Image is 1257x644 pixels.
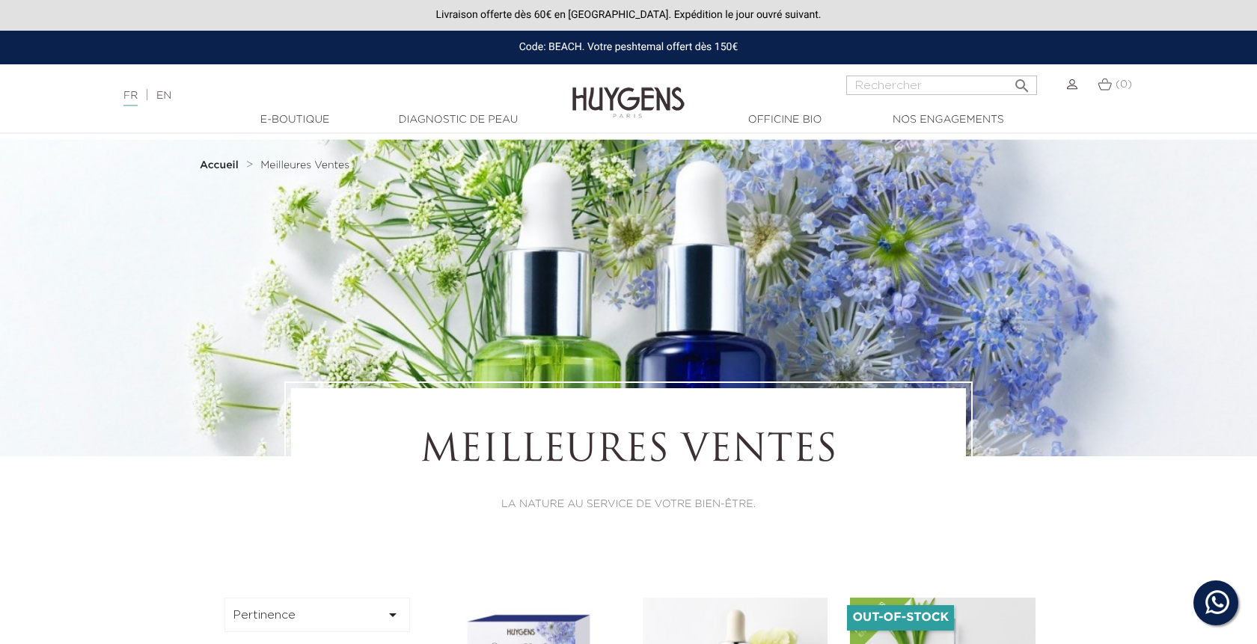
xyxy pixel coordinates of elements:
a: EN [156,91,171,101]
a: Diagnostic de peau [383,112,533,128]
i:  [384,606,402,624]
i:  [1013,73,1031,91]
h1: Meilleures Ventes [332,429,925,474]
div: | [116,87,513,105]
span: Meilleures Ventes [260,160,349,171]
a: Officine Bio [710,112,860,128]
a: Meilleures Ventes [260,159,349,171]
a: E-Boutique [220,112,370,128]
strong: Accueil [200,160,239,171]
a: FR [123,91,138,106]
img: Huygens [572,63,685,120]
li: Out-of-Stock [847,605,954,631]
button: Pertinence [224,598,410,632]
p: LA NATURE AU SERVICE DE VOTRE BIEN-ÊTRE. [332,497,925,512]
span: (0) [1116,79,1132,90]
input: Rechercher [846,76,1037,95]
a: Nos engagements [873,112,1023,128]
button:  [1009,71,1036,91]
a: Accueil [200,159,242,171]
